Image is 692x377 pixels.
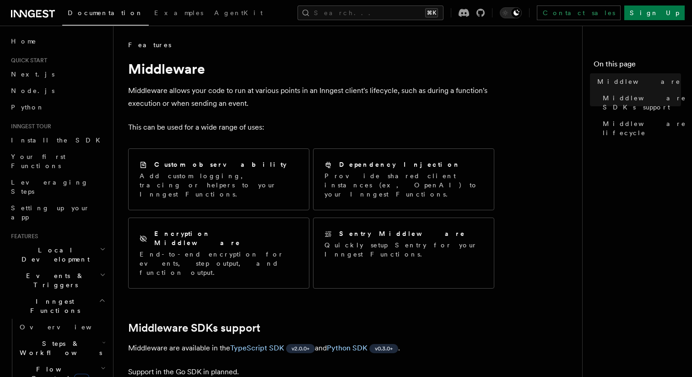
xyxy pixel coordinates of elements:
[154,9,203,16] span: Examples
[603,93,686,112] span: Middleware SDKs support
[7,66,108,82] a: Next.js
[16,319,108,335] a: Overview
[599,90,681,115] a: Middleware SDKs support
[324,171,483,199] p: Provide shared client instances (ex, OpenAI) to your Inngest Functions.
[597,77,681,86] span: Middleware
[7,123,51,130] span: Inngest tour
[339,229,465,238] h2: Sentry Middleware
[128,322,260,334] a: Middleware SDKs support
[11,179,88,195] span: Leveraging Steps
[7,246,100,264] span: Local Development
[7,268,108,293] button: Events & Triggers
[62,3,149,26] a: Documentation
[7,293,108,319] button: Inngest Functions
[214,9,263,16] span: AgentKit
[324,240,483,259] p: Quickly setup Sentry for your Inngest Functions.
[313,218,494,289] a: Sentry MiddlewareQuickly setup Sentry for your Inngest Functions.
[624,5,685,20] a: Sign Up
[292,345,309,352] span: v2.0.0+
[7,297,99,315] span: Inngest Functions
[313,148,494,210] a: Dependency InjectionProvide shared client instances (ex, OpenAI) to your Inngest Functions.
[140,171,298,199] p: Add custom logging, tracing or helpers to your Inngest Functions.
[20,323,114,331] span: Overview
[7,33,108,49] a: Home
[7,57,47,64] span: Quick start
[327,344,368,352] a: Python SDK
[599,115,681,141] a: Middleware lifecycle
[11,204,90,221] span: Setting up your app
[339,160,460,169] h2: Dependency Injection
[7,132,108,148] a: Install the SDK
[154,160,287,169] h2: Custom observability
[11,37,37,46] span: Home
[603,119,686,137] span: Middleware lifecycle
[68,9,143,16] span: Documentation
[230,344,284,352] a: TypeScript SDK
[7,82,108,99] a: Node.js
[149,3,209,25] a: Examples
[209,3,268,25] a: AgentKit
[128,40,171,49] span: Features
[7,148,108,174] a: Your first Functions
[297,5,443,20] button: Search...⌘K
[11,153,65,169] span: Your first Functions
[11,87,54,94] span: Node.js
[128,60,494,77] h1: Middleware
[154,229,298,247] h2: Encryption Middleware
[16,335,108,361] button: Steps & Workflows
[128,148,309,210] a: Custom observabilityAdd custom logging, tracing or helpers to your Inngest Functions.
[140,250,298,277] p: End-to-end encryption for events, step output, and function output.
[7,99,108,115] a: Python
[594,59,681,73] h4: On this page
[16,339,102,357] span: Steps & Workflows
[128,84,494,110] p: Middleware allows your code to run at various points in an Inngest client's lifecycle, such as du...
[7,200,108,225] a: Setting up your app
[128,342,494,355] p: Middleware are available in the and .
[500,7,522,18] button: Toggle dark mode
[425,8,438,17] kbd: ⌘K
[7,174,108,200] a: Leveraging Steps
[128,121,494,134] p: This can be used for a wide range of uses:
[7,233,38,240] span: Features
[11,137,106,144] span: Install the SDK
[11,71,54,78] span: Next.js
[375,345,393,352] span: v0.3.0+
[7,242,108,268] button: Local Development
[594,73,681,90] a: Middleware
[7,271,100,290] span: Events & Triggers
[128,218,309,289] a: Encryption MiddlewareEnd-to-end encryption for events, step output, and function output.
[11,104,44,111] span: Python
[537,5,621,20] a: Contact sales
